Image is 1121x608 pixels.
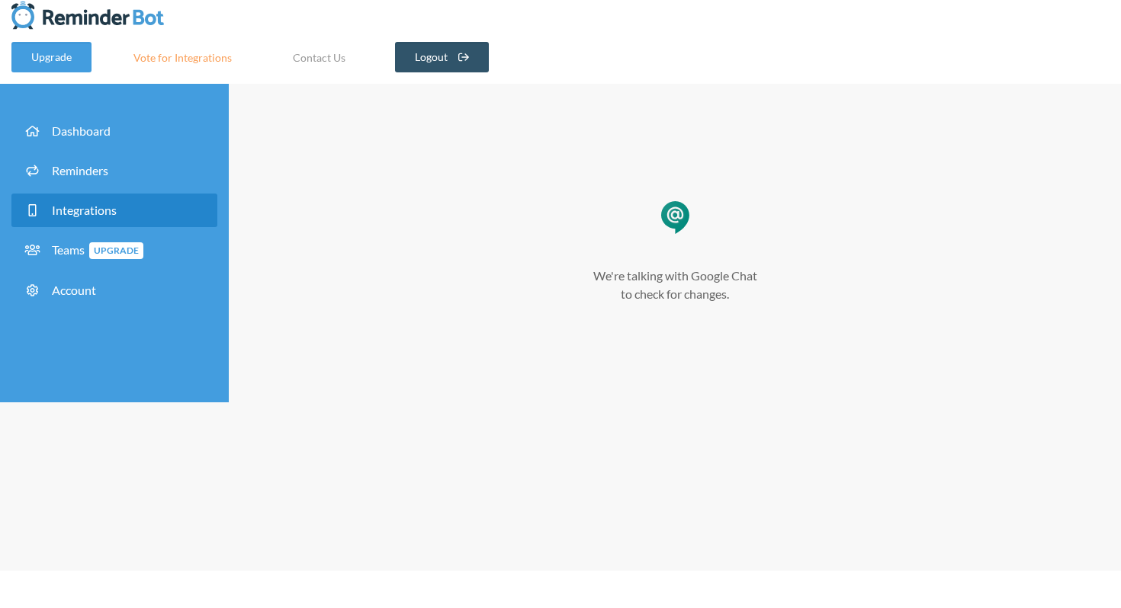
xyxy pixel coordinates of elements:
a: Dashboard [11,114,217,148]
a: Vote for Integrations [114,42,251,72]
a: Account [11,274,217,307]
span: Reminders [52,163,108,178]
a: Logout [395,42,489,72]
a: TeamsUpgrade [11,233,217,267]
a: Integrations [11,194,217,227]
a: Reminders [11,154,217,187]
div: We're talking with Google Chat to check for changes. [313,267,1037,303]
span: Upgrade [89,242,143,259]
a: Upgrade [11,42,92,72]
span: Teams [52,242,143,257]
span: Account [52,283,96,297]
a: Contact Us [274,42,365,72]
span: Integrations [52,203,117,217]
span: Dashboard [52,123,111,138]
